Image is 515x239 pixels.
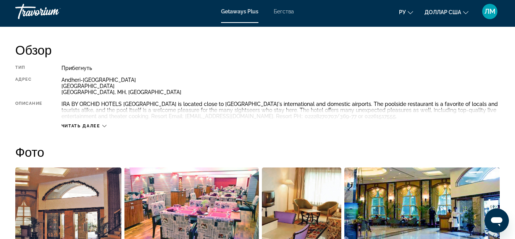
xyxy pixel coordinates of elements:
[484,208,509,233] iframe: Кнопка запуска окна обмена сообщениями
[15,2,92,21] a: Травориум
[61,124,100,128] span: Читать далее
[15,101,42,119] div: Описание
[15,77,42,95] div: Адрес
[399,9,406,15] font: ру
[15,144,500,159] h2: Фото
[480,3,500,20] button: Меню пользователя
[221,8,258,15] a: Getaways Plus
[61,101,500,119] div: IRA BY ORCHID HOTELS [GEOGRAPHIC_DATA] is located close to [GEOGRAPHIC_DATA]'s international and ...
[274,8,294,15] a: Бегства
[15,42,500,57] h2: Обзор
[399,7,413,18] button: Изменить язык
[15,65,42,71] div: Тип
[425,9,461,15] font: доллар США
[61,65,500,71] div: Прибегнуть
[61,123,107,129] button: Читать далее
[61,77,500,95] div: Andheri-[GEOGRAPHIC_DATA] [GEOGRAPHIC_DATA] [GEOGRAPHIC_DATA], MH, [GEOGRAPHIC_DATA]
[425,7,468,18] button: Изменить валюту
[484,7,496,15] font: ЛМ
